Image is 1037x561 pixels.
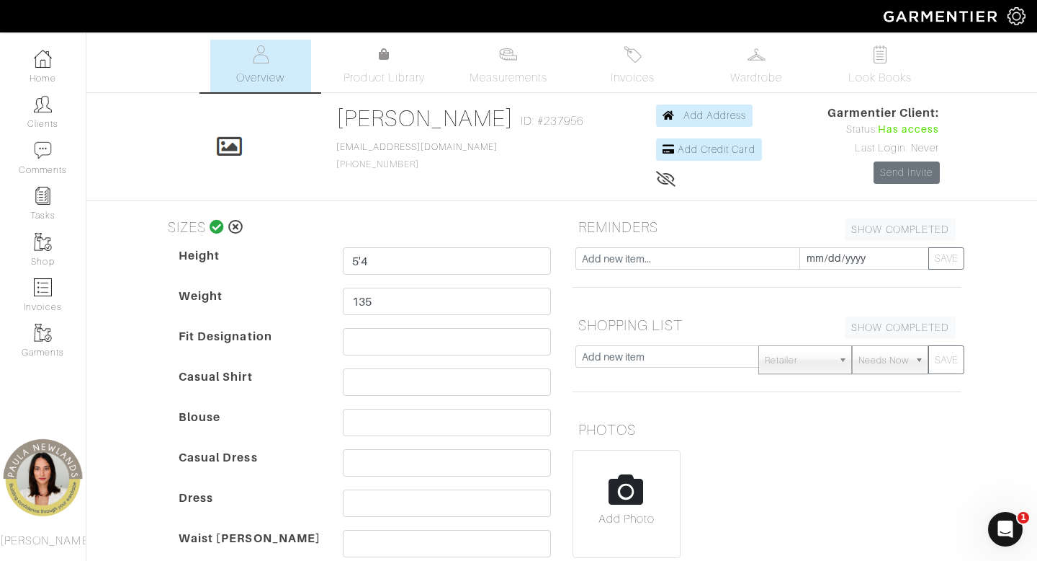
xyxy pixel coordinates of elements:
[34,324,52,342] img: garments-icon-b7da505a4dc4fd61783c78ac3ca0ef83fa9d6f193b1c9dc38574b1d14d53ca28.png
[34,278,52,296] img: orders-icon-0abe47150d42831381b5fb84f609e132dff9fe21cb692f30cb5eec754e2cba89.png
[827,141,940,156] div: Last Login: Never
[830,40,930,92] a: Look Books
[168,409,332,449] dt: Blouse
[678,143,755,155] span: Add Credit Card
[624,45,642,63] img: orders-27d20c2124de7fd6de4e0e44c1d41de31381a507db9b33961299e4e07d508b8c.svg
[162,213,551,242] h5: SIZES
[336,142,498,169] span: [PHONE_NUMBER]
[827,122,940,138] div: Status:
[34,187,52,205] img: reminder-icon-8004d30b9f0a5d33ae49ab947aed9ed385cf756f9e5892f1edd6e32f2345188e.png
[573,213,961,242] h5: REMINDERS
[656,105,753,127] a: Add Address
[928,247,964,270] button: SAVE
[845,317,956,339] a: SHOW COMPLETED
[928,345,964,374] button: SAVE
[334,46,435,87] a: Product Library
[458,40,560,92] a: Measurements
[827,105,940,122] span: Garmentier Client:
[845,218,956,241] a: SHOW COMPLETED
[656,138,762,161] a: Add Credit Card
[858,346,909,375] span: Needs Now
[499,45,517,63] img: measurements-466bbee1fd09ba9460f595b01e5d73f9e2bff037440d3c8f018324cb6cdf7a4a.svg
[34,233,52,251] img: garments-icon-b7da505a4dc4fd61783c78ac3ca0ef83fa9d6f193b1c9dc38574b1d14d53ca28.png
[336,105,514,131] a: [PERSON_NAME]
[871,45,889,63] img: todo-9ac3debb85659649dc8f770b8b6100bb5dab4b48dedcbae339e5042a72dfd3cc.svg
[876,4,1007,29] img: garmentier-logo-header-white-b43fb05a5012e4ada735d5af1a66efaba907eab6374d6393d1fbf88cb4ef424d.png
[168,247,332,288] dt: Height
[748,45,766,63] img: wardrobe-487a4870c1b7c33e795ec22d11cfc2ed9d08956e64fb3008fe2437562e282088.svg
[730,69,782,87] span: Wardrobe
[34,50,52,68] img: dashboard-icon-dbcd8f5a0b271acd01030246c82b418ddd0df26cd7fceb0bd07c9910d44c42f6.png
[988,512,1023,547] iframe: Intercom live chat
[236,69,284,87] span: Overview
[168,368,332,409] dt: Casual Shirt
[521,112,583,130] span: ID: #237956
[470,69,548,87] span: Measurements
[575,247,800,270] input: Add new item...
[1007,7,1025,25] img: gear-icon-white-bd11855cb880d31180b6d7d6211b90ccbf57a29d726f0c71d8c61bd08dd39cc2.png
[683,110,747,121] span: Add Address
[706,40,807,92] a: Wardrobe
[336,142,498,152] a: [EMAIL_ADDRESS][DOMAIN_NAME]
[582,40,683,92] a: Invoices
[168,328,332,368] dt: Fit Designation
[874,162,940,184] a: Send Invite
[611,69,655,87] span: Invoices
[575,345,759,368] input: Add new item
[1018,512,1029,524] span: 1
[34,95,52,113] img: clients-icon-6bae9207a08558b7cb47a8932f037763ab4055f8c8b6bfacd5dc20c3e0201464.png
[251,45,269,63] img: basicinfo-40fd8af6dae0f16599ec9e87c0ef1c0a1fdea2edbe929e3d69a839185d80c458.svg
[210,40,311,92] a: Overview
[878,122,940,138] span: Has access
[344,69,425,87] span: Product Library
[573,415,961,444] h5: PHOTOS
[168,449,332,490] dt: Casual Dress
[168,288,332,328] dt: Weight
[573,311,961,340] h5: SHOPPING LIST
[765,346,832,375] span: Retailer
[168,490,332,530] dt: Dress
[34,141,52,159] img: comment-icon-a0a6a9ef722e966f86d9cbdc48e553b5cf19dbc54f86b18d962a5391bc8f6eb6.png
[848,69,912,87] span: Look Books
